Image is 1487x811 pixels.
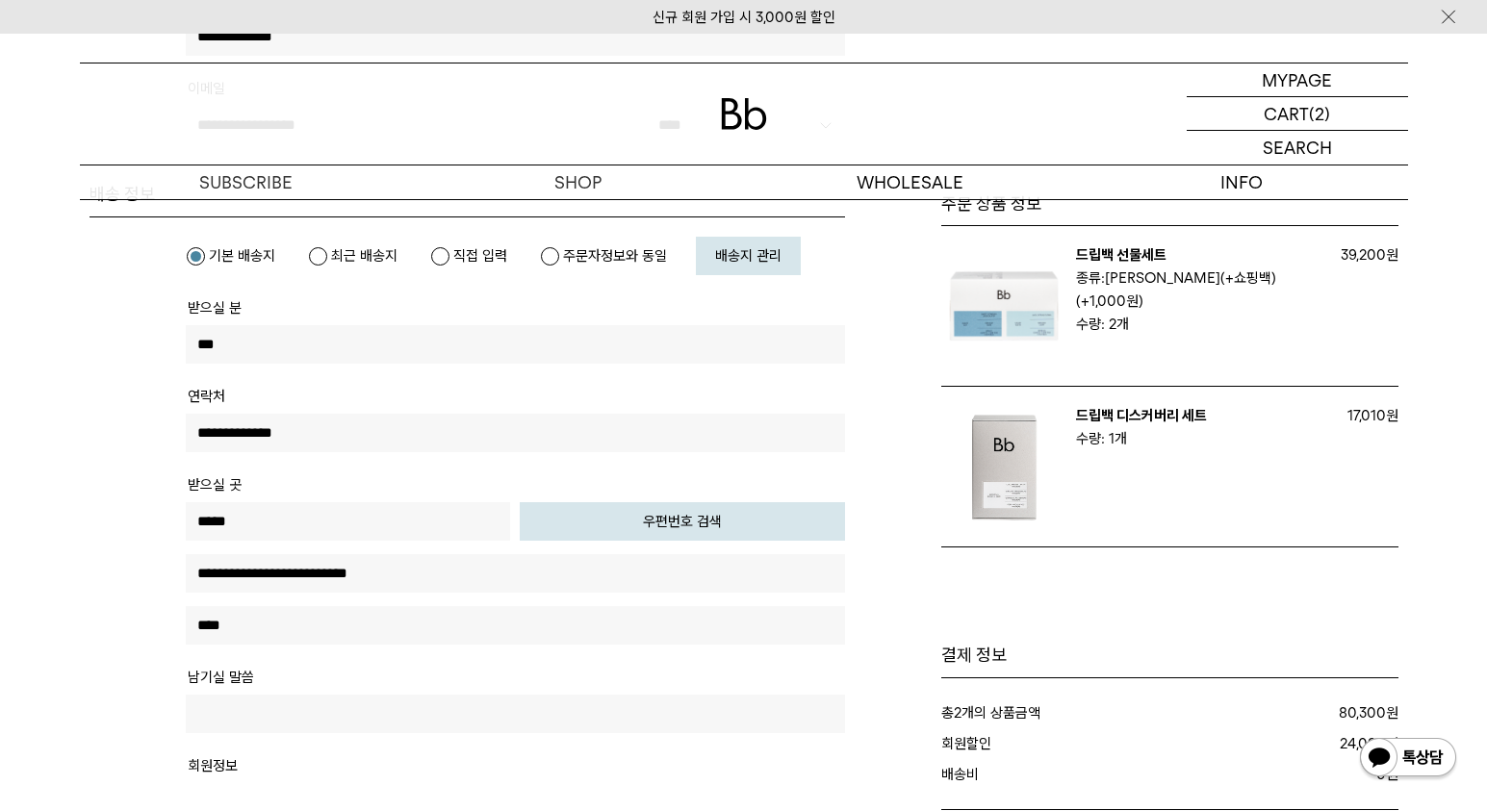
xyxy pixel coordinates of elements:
[721,98,767,130] img: 로고
[188,476,242,494] span: 받으실 곳
[1166,732,1398,755] dd: 원
[188,666,254,693] th: 남기실 말씀
[1264,97,1309,130] p: CART
[520,502,845,541] button: 우편번호 검색
[941,192,1398,215] h3: 주문 상품 정보
[1321,243,1398,266] p: 39,200원
[1376,766,1386,783] strong: 0
[1105,269,1276,287] b: [PERSON_NAME](+쇼핑백)
[188,754,238,781] th: 회원정보
[412,165,744,199] a: SHOP
[1321,404,1398,427] p: 17,010원
[1190,701,1398,724] dd: 원
[941,701,1190,724] dt: 총 개의 상품금액
[186,246,275,266] label: 기본 배송지
[540,246,667,266] label: 주문자정보와 동일
[1263,131,1332,165] p: SEARCH
[1076,266,1312,313] p: 종류:
[941,644,1398,667] h1: 결제 정보
[954,704,961,722] strong: 2
[1358,736,1458,782] img: 카카오톡 채널 1:1 채팅 버튼
[941,763,1178,786] dt: 배송비
[1076,165,1408,199] p: INFO
[696,237,801,275] a: 배송지 관리
[941,732,1166,755] dt: 회원할인
[430,246,507,266] label: 직접 입력
[1262,63,1332,96] p: MYPAGE
[941,404,1066,529] img: 드립백 디스커버리 세트
[80,165,412,199] a: SUBSCRIBE
[1076,427,1321,450] p: 수량: 1개
[1076,313,1321,336] p: 수량: 2개
[1339,704,1386,722] strong: 80,300
[1309,97,1330,130] p: (2)
[653,9,835,26] a: 신규 회원 가입 시 3,000원 할인
[715,247,782,265] span: 배송지 관리
[1177,763,1398,786] dd: 원
[1076,292,1143,310] strong: (+1,000원)
[1187,97,1408,131] a: CART (2)
[1076,407,1207,424] a: 드립백 디스커버리 세트
[188,388,225,405] span: 연락처
[941,243,1066,368] img: 드립백 선물세트
[188,299,242,317] span: 받으실 분
[744,165,1076,199] p: WHOLESALE
[1187,63,1408,97] a: MYPAGE
[1076,246,1167,264] a: 드립백 선물세트
[1340,735,1386,752] strong: 24,090
[308,246,397,266] label: 최근 배송지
